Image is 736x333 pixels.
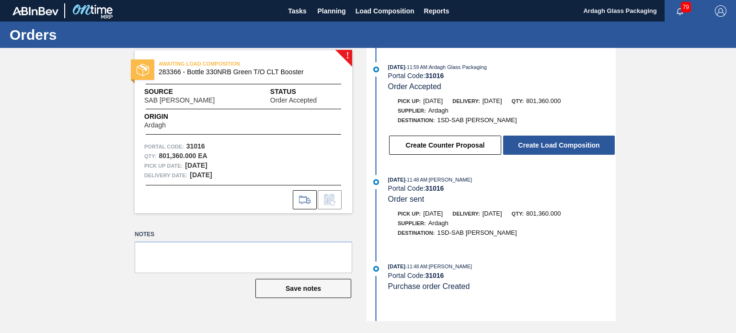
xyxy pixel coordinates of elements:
[512,98,524,104] span: Qty:
[423,97,443,104] span: [DATE]
[425,272,444,279] strong: 31016
[398,230,435,236] span: Destination:
[255,279,351,298] button: Save notes
[452,98,480,104] span: Delivery:
[665,4,695,18] button: Notifications
[388,282,470,290] span: Purchase order Created
[388,72,616,80] div: Portal Code:
[424,5,449,17] span: Reports
[144,122,166,129] span: Ardagh
[318,5,346,17] span: Planning
[388,272,616,279] div: Portal Code:
[159,152,207,160] strong: 801,360.000 EA
[405,264,427,269] span: - 11:48 AM
[190,171,212,179] strong: [DATE]
[356,5,414,17] span: Load Composition
[388,264,405,269] span: [DATE]
[373,67,379,72] img: atual
[270,87,343,97] span: Status
[423,210,443,217] span: [DATE]
[159,59,293,69] span: AWAITING LOAD COMPOSITION
[512,211,524,217] span: Qty:
[483,210,502,217] span: [DATE]
[437,229,517,236] span: 1SD-SAB [PERSON_NAME]
[452,211,480,217] span: Delivery:
[425,72,444,80] strong: 31016
[428,219,448,227] span: Ardagh
[437,116,517,124] span: 1SD-SAB [PERSON_NAME]
[398,98,421,104] span: Pick up:
[293,190,317,209] div: Go to Load Composition
[483,97,502,104] span: [DATE]
[427,64,487,70] span: : Ardagh Glass Packaging
[318,190,342,209] div: Inform order change
[144,161,183,171] span: Pick up Date:
[159,69,333,76] span: 283366 - Bottle 330NRB Green T/O CLT Booster
[503,136,615,155] button: Create Load Composition
[715,5,726,17] img: Logout
[135,228,352,241] label: Notes
[388,184,616,192] div: Portal Code:
[144,87,243,97] span: Source
[526,97,561,104] span: 801,360.000
[427,264,472,269] span: : [PERSON_NAME]
[144,151,156,161] span: Qty :
[425,184,444,192] strong: 31016
[398,108,426,114] span: Supplier:
[388,177,405,183] span: [DATE]
[398,117,435,123] span: Destination:
[144,142,184,151] span: Portal Code:
[186,142,205,150] strong: 31016
[388,64,405,70] span: [DATE]
[405,177,427,183] span: - 11:48 AM
[185,161,207,169] strong: [DATE]
[144,112,190,122] span: Origin
[373,179,379,185] img: atual
[428,107,448,114] span: Ardagh
[373,266,379,272] img: atual
[389,136,501,155] button: Create Counter Proposal
[681,2,691,12] span: 79
[388,195,425,203] span: Order sent
[270,97,317,104] span: Order Accepted
[144,171,187,180] span: Delivery Date:
[137,64,149,76] img: status
[398,220,426,226] span: Supplier:
[405,65,427,70] span: - 11:59 AM
[526,210,561,217] span: 801,360.000
[398,211,421,217] span: Pick up:
[427,177,472,183] span: : [PERSON_NAME]
[388,82,441,91] span: Order Accepted
[144,97,215,104] span: SAB [PERSON_NAME]
[12,7,58,15] img: TNhmsLtSVTkK8tSr43FrP2fwEKptu5GPRR3wAAAABJRU5ErkJggg==
[287,5,308,17] span: Tasks
[10,29,180,40] h1: Orders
